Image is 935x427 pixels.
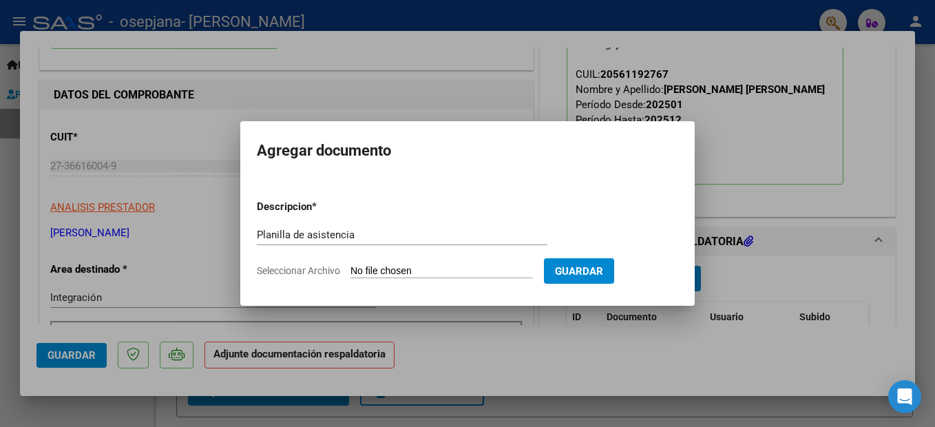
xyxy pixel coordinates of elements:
[555,265,603,278] span: Guardar
[257,265,340,276] span: Seleccionar Archivo
[257,199,384,215] p: Descripcion
[888,380,921,413] div: Open Intercom Messenger
[257,138,678,164] h2: Agregar documento
[544,258,614,284] button: Guardar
